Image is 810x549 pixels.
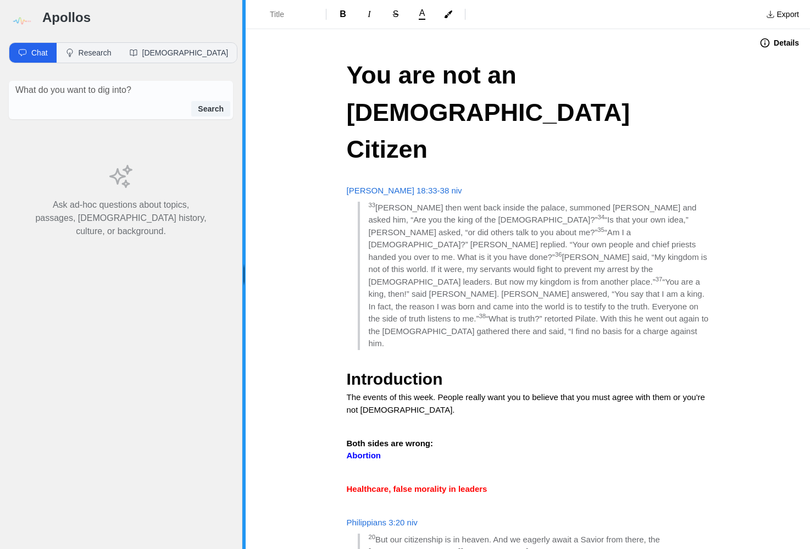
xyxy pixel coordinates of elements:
[369,252,709,286] span: [PERSON_NAME] said, “My kingdom is not of this world. If it were, my servants would fight to prev...
[347,392,708,414] span: The events of this week. People really want you to believe that you must agree with them or you'r...
[191,101,230,117] button: Search
[9,43,57,63] button: Chat
[753,34,806,52] button: Details
[597,226,604,233] span: 35
[42,9,233,26] h3: Apollos
[340,9,346,19] span: B
[555,251,562,258] span: 36
[384,5,408,23] button: Format Strikethrough
[347,370,443,388] strong: Introduction
[57,43,120,63] button: Research
[9,9,34,34] img: logo
[250,4,321,24] button: Formatting Options
[656,276,663,282] span: 37
[479,313,486,319] span: 38
[598,214,605,220] span: 34
[270,9,308,20] span: Title
[410,7,434,22] button: A
[368,9,370,19] span: I
[369,228,698,262] span: “Am I a [DEMOGRAPHIC_DATA]?” [PERSON_NAME] replied. “Your own people and chief priests handed you...
[369,534,376,540] span: 20
[347,186,462,195] a: [PERSON_NAME] 18:33-38 niv
[347,61,637,163] span: You are not an [DEMOGRAPHIC_DATA] Citizen
[369,215,691,237] span: “Is that your own idea,” [PERSON_NAME] asked, “or did others talk to you about me?”
[347,451,381,460] strong: Abortion
[393,9,399,19] span: S
[369,202,376,208] span: 33
[120,43,237,63] button: [DEMOGRAPHIC_DATA]
[347,484,487,493] strong: Healthcare, false morality in leaders
[347,439,434,448] strong: Both sides are wrong:
[331,5,355,23] button: Format Bold
[419,9,425,18] span: A
[35,198,207,238] p: Ask ad-hoc questions about topics, passages, [DEMOGRAPHIC_DATA] history, culture, or background.
[347,518,418,527] a: Philippians 3:20 niv
[369,203,699,225] span: [PERSON_NAME] then went back inside the palace, summoned [PERSON_NAME] and asked him, “Are you th...
[357,5,381,23] button: Format Italics
[369,314,711,348] span: “What is truth?” retorted Pilate. With this he went out again to the [DEMOGRAPHIC_DATA] gathered ...
[759,5,806,23] button: Export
